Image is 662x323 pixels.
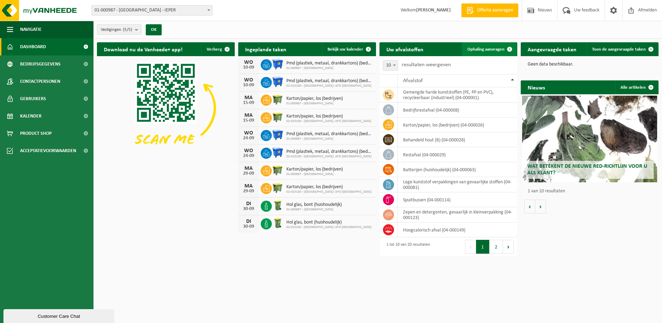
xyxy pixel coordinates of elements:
[286,225,372,229] span: 02-015100 - [GEOGRAPHIC_DATA]- AFD [GEOGRAPHIC_DATA]
[465,240,476,254] button: Previous
[242,130,256,136] div: WO
[286,172,343,176] span: 01-000987 - [GEOGRAPHIC_DATA]
[286,119,372,123] span: 02-015100 - [GEOGRAPHIC_DATA]- AFD [GEOGRAPHIC_DATA]
[535,200,546,213] button: Volgende
[467,47,504,52] span: Ophaling aanvragen
[286,190,372,194] span: 02-015100 - [GEOGRAPHIC_DATA]- AFD [GEOGRAPHIC_DATA]
[328,47,363,52] span: Bekijk uw kalender
[398,177,517,192] td: lege kunststof verpakkingen van gevaarlijke stoffen (04-000081)
[398,222,517,237] td: hoogcalorisch afval (04-000149)
[527,164,647,176] span: Wat betekent de nieuwe RED-richtlijn voor u als klant?
[242,207,256,211] div: 30-09
[97,24,142,35] button: Vestigingen(5/5)
[97,56,235,160] img: Download de VHEPlus App
[272,76,284,88] img: WB-1100-HPE-BE-01
[383,60,398,71] span: 10
[528,189,655,194] p: 1 van 10 resultaten
[521,80,552,94] h2: Nieuws
[242,101,256,105] div: 15-09
[272,217,284,229] img: WB-0240-HPE-GN-50
[615,80,658,94] a: Alle artikelen
[242,201,256,207] div: DI
[286,167,343,172] span: Karton/papier, los (bedrijven)
[286,78,373,84] span: Pmd (plastiek, metaal, drankkartons) (bedrijven)
[242,219,256,224] div: DI
[20,142,76,159] span: Acceptatievoorwaarden
[286,202,342,208] span: Hol glas, bont (huishoudelijk)
[286,131,373,137] span: Pmd (plastiek, metaal, drankkartons) (bedrijven)
[272,129,284,141] img: WB-1100-HPE-BE-01
[592,47,646,52] span: Toon de aangevraagde taken
[521,42,583,56] h2: Aangevraagde taken
[383,61,398,70] span: 10
[286,137,373,141] span: 01-000987 - [GEOGRAPHIC_DATA]
[286,102,343,106] span: 01-000987 - [GEOGRAPHIC_DATA]
[398,207,517,222] td: zepen en detergenten, gevaarlijk in kleinverpakking (04-000123)
[20,21,42,38] span: Navigatie
[20,90,46,107] span: Gebruikers
[379,42,430,56] h2: Uw afvalstoffen
[242,224,256,229] div: 30-09
[322,42,375,56] a: Bekijk uw kalender
[286,208,342,212] span: 01-000987 - [GEOGRAPHIC_DATA]
[524,200,535,213] button: Vorige
[490,240,503,254] button: 2
[272,182,284,194] img: WB-1100-HPE-GN-50
[201,42,234,56] button: Verberg
[272,200,284,211] img: WB-0240-HPE-GN-50
[101,25,132,35] span: Vestigingen
[462,42,517,56] a: Ophaling aanvragen
[92,6,212,15] span: 01-000987 - WESTLANDIA VZW - IEPER
[123,27,132,32] count: (5/5)
[286,220,372,225] span: Hol glas, bont (huishoudelijk)
[398,87,517,103] td: gemengde harde kunststoffen (PE, PP en PVC), recycleerbaar (industrieel) (04-000001)
[242,118,256,123] div: 15-09
[3,308,116,323] iframe: chat widget
[528,62,652,67] p: Geen data beschikbaar.
[286,149,373,155] span: Pmd (plastiek, metaal, drankkartons) (bedrijven)
[242,166,256,171] div: MA
[475,7,515,14] span: Offerte aanvragen
[398,162,517,177] td: batterijen (huishoudelijk) (04-000063)
[238,42,293,56] h2: Ingeplande taken
[286,84,373,88] span: 02-015100 - [GEOGRAPHIC_DATA]- AFD [GEOGRAPHIC_DATA]
[242,183,256,189] div: MA
[97,42,189,56] h2: Download nu de Vanheede+ app!
[272,111,284,123] img: WB-1100-HPE-GN-50
[286,184,372,190] span: Karton/papier, los (bedrijven)
[398,147,517,162] td: restafval (04-000029)
[398,103,517,117] td: bedrijfsrestafval (04-000008)
[242,136,256,141] div: 24-09
[286,155,373,159] span: 02-015100 - [GEOGRAPHIC_DATA]- AFD [GEOGRAPHIC_DATA]
[20,55,61,73] span: Bedrijfsgegevens
[20,125,52,142] span: Product Shop
[20,73,60,90] span: Contactpersonen
[402,62,451,68] label: resultaten weergeven
[383,239,430,254] div: 1 tot 10 van 20 resultaten
[242,95,256,101] div: MA
[242,154,256,158] div: 24-09
[91,5,213,16] span: 01-000987 - WESTLANDIA VZW - IEPER
[398,132,517,147] td: behandeld hout (B) (04-000028)
[242,65,256,70] div: 10-09
[286,96,343,102] span: Karton/papier, los (bedrijven)
[242,113,256,118] div: MA
[272,164,284,176] img: WB-1100-HPE-GN-50
[476,240,490,254] button: 1
[242,148,256,154] div: WO
[272,147,284,158] img: WB-1100-HPE-BE-01
[286,66,373,70] span: 01-000987 - [GEOGRAPHIC_DATA]
[398,192,517,207] td: spuitbussen (04-000114)
[272,94,284,105] img: WB-1100-HPE-GN-50
[403,78,423,84] span: Afvalstof
[242,60,256,65] div: WO
[242,189,256,194] div: 29-09
[398,117,517,132] td: karton/papier, los (bedrijven) (04-000026)
[587,42,658,56] a: Toon de aangevraagde taken
[207,47,222,52] span: Verberg
[20,38,46,55] span: Dashboard
[242,83,256,88] div: 10-09
[416,8,451,13] strong: [PERSON_NAME]
[503,240,514,254] button: Next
